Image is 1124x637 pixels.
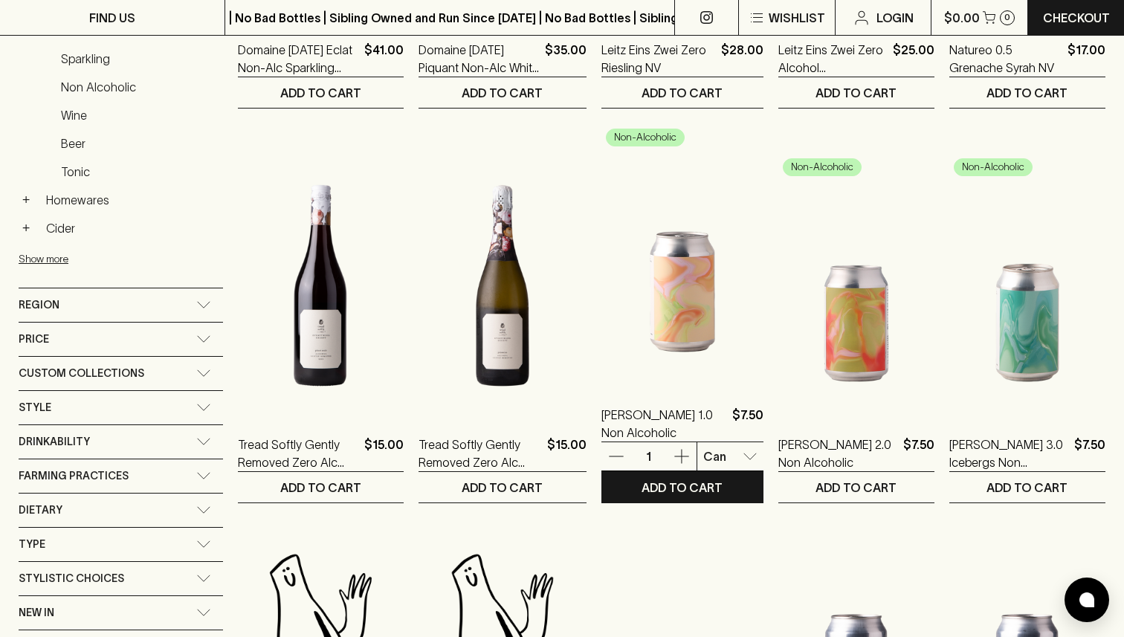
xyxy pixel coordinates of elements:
[601,77,763,108] button: ADD TO CART
[19,528,223,561] div: Type
[364,41,404,77] p: $41.00
[944,9,980,27] p: $0.00
[601,41,715,77] a: Leitz Eins Zwei Zero Riesling NV
[19,323,223,356] div: Price
[19,467,129,485] span: Farming Practices
[778,153,934,413] img: TINA 2.0 Non Alcoholic
[19,193,33,207] button: +
[19,221,33,236] button: +
[419,472,587,502] button: ADD TO CART
[419,77,587,108] button: ADD TO CART
[697,442,763,471] div: Can
[642,479,723,497] p: ADD TO CART
[703,447,726,465] p: Can
[986,479,1068,497] p: ADD TO CART
[280,479,361,497] p: ADD TO CART
[949,153,1105,413] img: TINA 3.0 Icebergs Non Alcoholic
[601,406,726,442] a: [PERSON_NAME] 1.0 Non Alcoholic
[462,84,543,102] p: ADD TO CART
[778,41,887,77] a: Leitz Eins Zwei Zero Alcohol Chardonnay NV
[547,436,587,471] p: $15.00
[601,123,763,384] img: TINA 1.0 Non Alcoholic
[19,288,223,322] div: Region
[1079,592,1094,607] img: bubble-icon
[419,41,539,77] a: Domaine [DATE] Piquant Non-Alc White Airen [GEOGRAPHIC_DATA]
[778,472,934,502] button: ADD TO CART
[19,596,223,630] div: New In
[19,535,45,554] span: Type
[778,436,897,471] a: [PERSON_NAME] 2.0 Non Alcoholic
[19,604,54,622] span: New In
[1004,13,1010,22] p: 0
[364,436,404,471] p: $15.00
[238,436,358,471] a: Tread Softly Gently Removed Zero Alc Pinot Noir 2022
[949,41,1062,77] a: Natureo 0.5 Grenache Syrah NV
[986,84,1068,102] p: ADD TO CART
[238,472,404,502] button: ADD TO CART
[280,84,361,102] p: ADD TO CART
[19,562,223,595] div: Stylistic Choices
[19,569,124,588] span: Stylistic Choices
[1074,436,1105,471] p: $7.50
[462,479,543,497] p: ADD TO CART
[1068,41,1105,77] p: $17.00
[631,448,667,465] p: 1
[419,436,541,471] a: Tread Softly Gently Removed Zero Alc Prosecco NV
[238,153,404,413] img: Tread Softly Gently Removed Zero Alc Pinot Noir 2022
[54,159,223,184] a: Tonic
[876,9,914,27] p: Login
[1043,9,1110,27] p: Checkout
[39,216,223,241] a: Cider
[238,41,358,77] a: Domaine [DATE] Eclat Non-Alc Sparkling [GEOGRAPHIC_DATA]
[19,330,49,349] span: Price
[19,364,144,383] span: Custom Collections
[54,103,223,128] a: Wine
[893,41,934,77] p: $25.00
[54,131,223,156] a: Beer
[778,77,934,108] button: ADD TO CART
[769,9,825,27] p: Wishlist
[19,391,223,424] div: Style
[89,9,135,27] p: FIND US
[19,433,90,451] span: Drinkability
[642,84,723,102] p: ADD TO CART
[601,472,763,502] button: ADD TO CART
[19,357,223,390] div: Custom Collections
[54,46,223,71] a: Sparkling
[815,479,897,497] p: ADD TO CART
[39,187,223,213] a: Homewares
[815,84,897,102] p: ADD TO CART
[19,494,223,527] div: Dietary
[54,74,223,100] a: Non Alcoholic
[903,436,934,471] p: $7.50
[732,406,763,442] p: $7.50
[19,398,51,417] span: Style
[419,153,587,413] img: Tread Softly Gently Removed Zero Alc Prosecco NV
[19,244,213,274] button: Show more
[19,425,223,459] div: Drinkability
[949,472,1105,502] button: ADD TO CART
[949,436,1068,471] a: [PERSON_NAME] 3.0 Icebergs Non Alcoholic
[19,459,223,493] div: Farming Practices
[238,77,404,108] button: ADD TO CART
[19,296,59,314] span: Region
[545,41,587,77] p: $35.00
[721,41,763,77] p: $28.00
[949,77,1105,108] button: ADD TO CART
[19,501,62,520] span: Dietary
